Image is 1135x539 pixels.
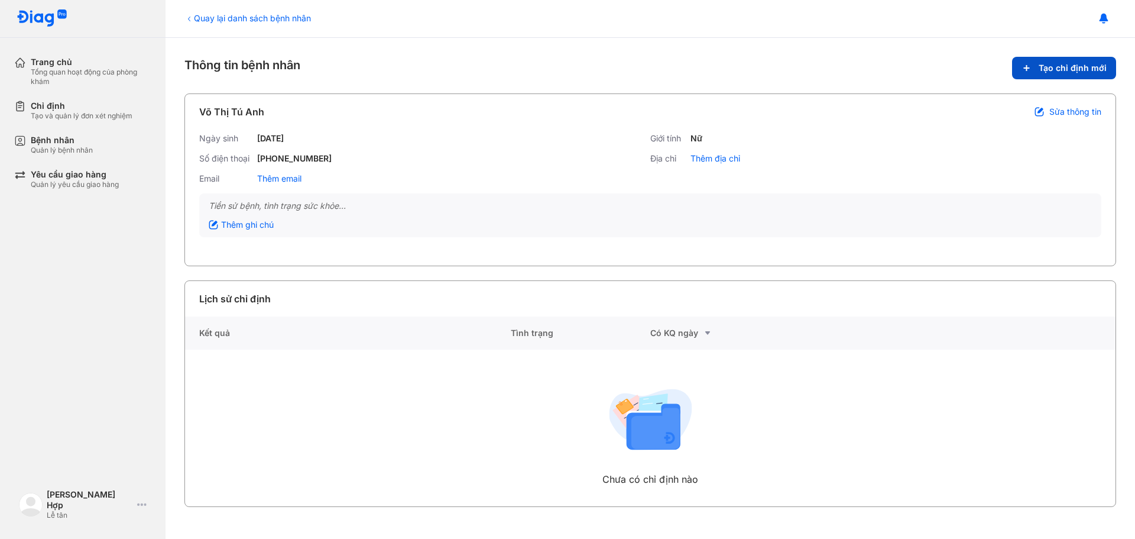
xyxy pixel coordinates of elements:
div: Kết quả [185,317,511,350]
img: logo [19,493,43,517]
div: Email [199,173,252,184]
div: Tình trạng [511,317,650,350]
div: Ngày sinh [199,133,252,144]
div: [PHONE_NUMBER] [257,153,332,164]
div: Tiền sử bệnh, tình trạng sức khỏe... [209,201,1092,211]
div: [PERSON_NAME] Hợp [47,489,132,511]
div: Lễ tân [47,511,132,520]
div: Tổng quan hoạt động của phòng khám [31,67,151,86]
div: Nữ [690,133,702,144]
img: logo [17,9,67,28]
div: Địa chỉ [650,153,686,164]
div: Chưa có chỉ định nào [602,472,698,486]
div: Võ Thị Tú Anh [199,105,264,119]
div: Thêm email [257,173,301,184]
div: Số điện thoại [199,153,252,164]
div: Lịch sử chỉ định [199,292,271,306]
div: Chỉ định [31,101,132,111]
div: Bệnh nhân [31,135,93,146]
div: Thêm địa chỉ [690,153,740,164]
div: Quản lý bệnh nhân [31,146,93,155]
div: Quản lý yêu cầu giao hàng [31,180,119,189]
div: Quay lại danh sách bệnh nhân [184,12,311,24]
div: Tạo và quản lý đơn xét nghiệm [31,111,132,121]
div: Thông tin bệnh nhân [184,57,1116,79]
div: Trang chủ [31,57,151,67]
div: Giới tính [650,133,686,144]
div: Có KQ ngày [650,326,790,340]
div: Thêm ghi chú [209,220,274,230]
div: [DATE] [257,133,284,144]
div: Yêu cầu giao hàng [31,169,119,180]
span: Tạo chỉ định mới [1039,63,1107,73]
span: Sửa thông tin [1049,106,1101,117]
button: Tạo chỉ định mới [1012,57,1116,79]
